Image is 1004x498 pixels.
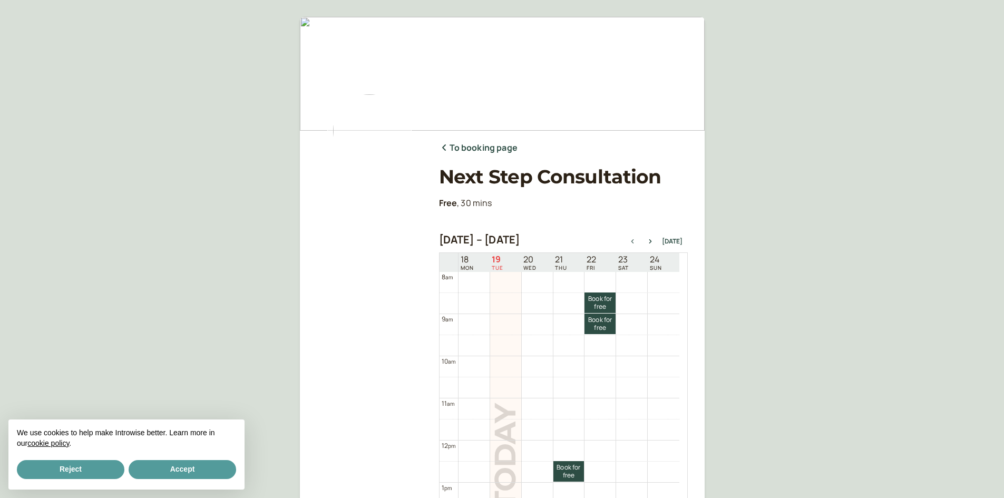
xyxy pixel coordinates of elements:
[445,316,453,323] span: am
[448,442,455,450] span: pm
[439,165,688,188] h1: Next Step Consultation
[447,400,454,407] span: am
[439,197,688,210] p: , 30 mins
[442,356,456,366] div: 10
[553,253,569,272] a: August 21, 2025
[490,253,505,272] a: August 19, 2025
[439,141,518,155] a: To booking page
[555,255,567,265] span: 21
[553,464,584,479] span: Book for free
[442,483,452,493] div: 1
[555,265,567,271] span: THU
[439,233,520,246] h2: [DATE] – [DATE]
[442,398,455,408] div: 11
[442,272,453,282] div: 8
[650,265,662,271] span: SUN
[459,253,476,272] a: August 18, 2025
[461,265,474,271] span: MON
[521,253,539,272] a: August 20, 2025
[444,484,452,492] span: pm
[442,441,456,451] div: 12
[523,255,537,265] span: 20
[587,265,596,271] span: FRI
[17,460,124,479] button: Reject
[439,197,457,209] b: Free
[587,255,596,265] span: 22
[618,265,629,271] span: SAT
[523,265,537,271] span: WED
[618,255,629,265] span: 23
[448,358,455,365] span: am
[648,253,664,272] a: August 24, 2025
[492,255,503,265] span: 19
[584,295,616,310] span: Book for free
[584,253,598,272] a: August 22, 2025
[442,314,453,324] div: 9
[650,255,662,265] span: 24
[8,419,245,458] div: We use cookies to help make Introwise better. Learn more in our .
[27,439,69,447] a: cookie policy
[461,255,474,265] span: 18
[492,265,503,271] span: TUE
[616,253,631,272] a: August 23, 2025
[129,460,236,479] button: Accept
[584,316,616,331] span: Book for free
[445,274,453,281] span: am
[662,238,683,245] button: [DATE]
